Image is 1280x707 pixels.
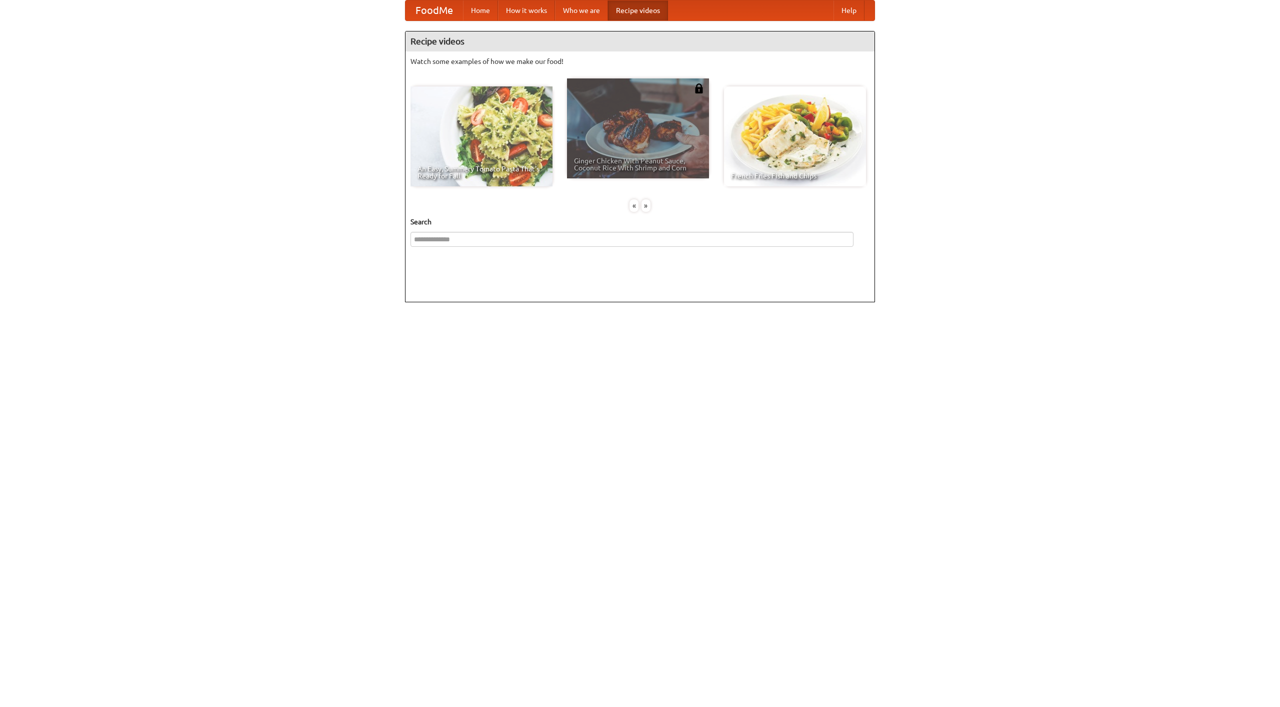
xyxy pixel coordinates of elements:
[731,172,859,179] span: French Fries Fish and Chips
[694,83,704,93] img: 483408.png
[641,199,650,212] div: »
[833,0,864,20] a: Help
[410,56,869,66] p: Watch some examples of how we make our food!
[608,0,668,20] a: Recipe videos
[417,165,545,179] span: An Easy, Summery Tomato Pasta That's Ready for Fall
[410,86,552,186] a: An Easy, Summery Tomato Pasta That's Ready for Fall
[555,0,608,20] a: Who we are
[410,217,869,227] h5: Search
[463,0,498,20] a: Home
[405,31,874,51] h4: Recipe videos
[724,86,866,186] a: French Fries Fish and Chips
[405,0,463,20] a: FoodMe
[498,0,555,20] a: How it works
[629,199,638,212] div: «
